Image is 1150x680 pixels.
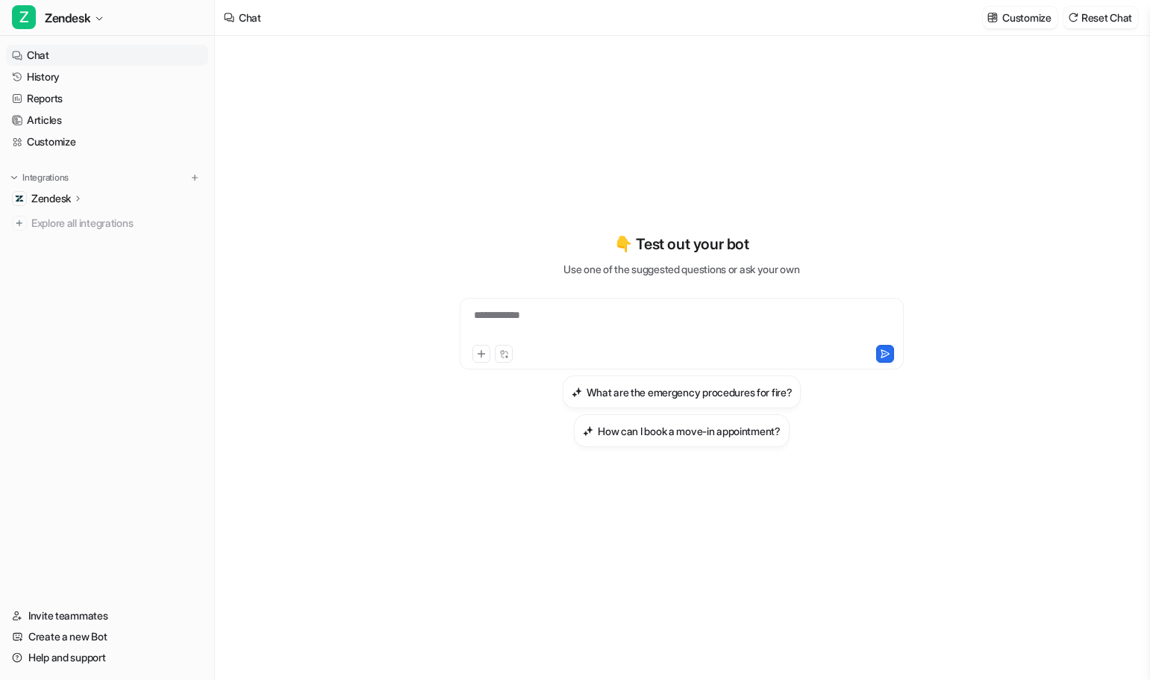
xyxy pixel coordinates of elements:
[31,211,202,235] span: Explore all integrations
[1063,7,1138,28] button: Reset Chat
[6,88,208,109] a: Reports
[6,213,208,234] a: Explore all integrations
[45,7,90,28] span: Zendesk
[983,7,1057,28] button: Customize
[6,647,208,668] a: Help and support
[6,131,208,152] a: Customize
[9,172,19,183] img: expand menu
[614,233,749,255] p: 👇 Test out your bot
[587,384,793,400] h3: What are the emergency procedures for fire?
[6,110,208,131] a: Articles
[987,12,998,23] img: customize
[563,375,801,408] button: What are the emergency procedures for fire?What are the emergency procedures for fire?
[1068,12,1078,23] img: reset
[6,45,208,66] a: Chat
[239,10,261,25] div: Chat
[6,66,208,87] a: History
[583,425,593,437] img: How can I book a move-in appointment?
[563,261,799,277] p: Use one of the suggested questions or ask your own
[22,172,69,184] p: Integrations
[6,626,208,647] a: Create a new Bot
[15,194,24,203] img: Zendesk
[190,172,200,183] img: menu_add.svg
[1002,10,1051,25] p: Customize
[31,191,71,206] p: Zendesk
[12,5,36,29] span: Z
[6,170,73,185] button: Integrations
[574,414,790,447] button: How can I book a move-in appointment?How can I book a move-in appointment?
[598,423,781,439] h3: How can I book a move-in appointment?
[6,605,208,626] a: Invite teammates
[12,216,27,231] img: explore all integrations
[572,387,582,398] img: What are the emergency procedures for fire?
